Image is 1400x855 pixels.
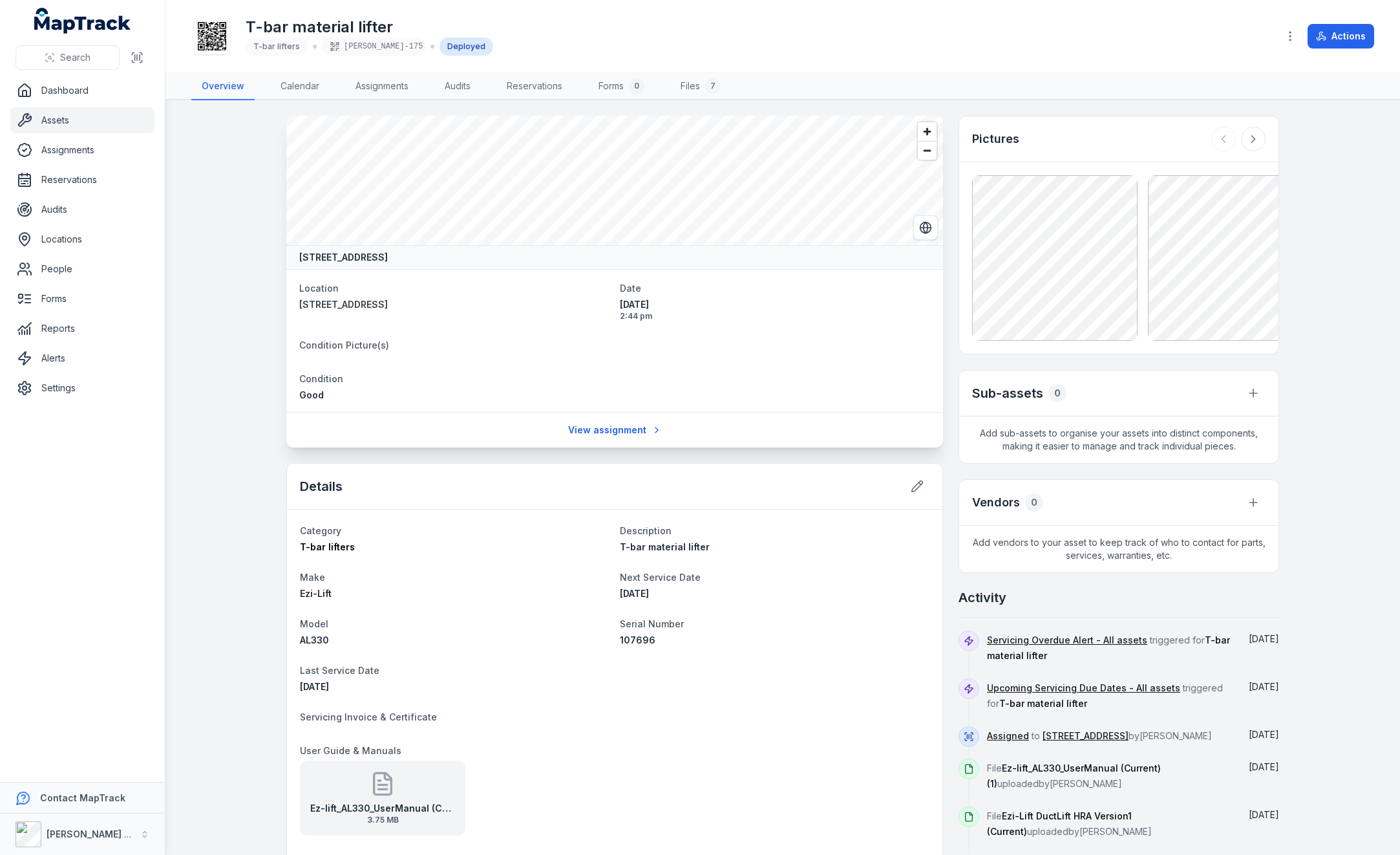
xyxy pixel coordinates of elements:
[300,711,437,722] span: Servicing Invoice & Certificate
[620,588,649,599] time: 26/08/2025, 12:00:00 am
[434,73,481,100] a: Audits
[620,634,655,645] span: 107696
[299,299,388,310] span: [STREET_ADDRESS]
[286,116,943,245] canvas: Map
[620,618,684,629] span: Serial Number
[1249,761,1279,772] span: [DATE]
[270,73,330,100] a: Calendar
[959,526,1278,572] span: Add vendors to your asset to keep track of who to contact for parts, services, warranties, etc.
[496,73,573,100] a: Reservations
[987,763,1161,789] span: Ez-lift_AL330_UserManual (Current) (1)
[300,525,341,536] span: Category
[300,745,401,756] span: User Guide & Manuals
[47,828,136,839] strong: [PERSON_NAME] Air
[299,251,388,264] strong: [STREET_ADDRESS]
[10,137,154,163] a: Assignments
[620,311,930,321] span: 2:44 pm
[1249,681,1279,692] time: 18/08/2025, 11:30:00 am
[300,634,329,645] span: AL330
[620,298,930,311] span: [DATE]
[972,493,1020,512] h3: Vendors
[959,589,1006,607] h2: Activity
[987,634,1147,647] a: Servicing Overdue Alert - All assets
[300,618,328,629] span: Model
[299,298,610,311] a: [STREET_ADDRESS]
[670,73,731,100] a: Files7
[987,682,1180,695] a: Upcoming Servicing Due Dates - All assets
[620,541,710,552] span: T-bar material lifter
[440,38,493,56] div: Deployed
[253,41,300,51] span: T-bar lifters
[40,792,125,803] strong: Contact MapTrack
[972,130,1019,148] h3: Pictures
[34,8,131,34] a: MapTrack
[300,681,329,692] span: [DATE]
[987,682,1223,709] span: triggered for
[60,51,90,64] span: Search
[987,730,1029,742] a: Assigned
[300,665,379,676] span: Last Service Date
[16,45,120,70] button: Search
[299,389,324,400] span: Good
[620,588,649,599] span: [DATE]
[999,698,1087,709] span: T-bar material lifter
[300,541,355,552] span: T-bar lifters
[588,73,655,100] a: Forms0
[300,681,329,692] time: 26/08/2024, 12:00:00 am
[1249,681,1279,692] span: [DATE]
[987,810,1152,837] span: File uploaded by [PERSON_NAME]
[972,384,1043,402] h2: Sub-assets
[10,256,154,282] a: People
[10,78,154,103] a: Dashboard
[10,226,154,252] a: Locations
[10,286,154,312] a: Forms
[987,730,1212,741] span: to by [PERSON_NAME]
[987,763,1161,789] span: File uploaded by [PERSON_NAME]
[300,588,332,599] span: Ezi-Lift
[705,78,721,94] div: 7
[918,141,937,160] button: Zoom out
[918,122,937,141] button: Zoom in
[1025,493,1043,512] div: 0
[1249,809,1279,820] span: [DATE]
[310,802,455,815] strong: Ez-lift_AL330_UserManual (Current) (1)
[1249,809,1279,820] time: 20/06/2025, 1:44:43 pm
[959,417,1278,463] span: Add sub-assets to organise your assets into distinct components, making it easier to manage and t...
[913,215,938,240] button: Switch to Satellite View
[10,345,154,371] a: Alerts
[345,73,419,100] a: Assignments
[10,197,154,222] a: Audits
[1308,24,1374,49] button: Actions
[620,298,930,321] time: 01/08/2025, 2:44:06 pm
[191,73,255,100] a: Overview
[246,17,493,38] h1: T-bar material lifter
[10,167,154,193] a: Reservations
[987,810,1132,837] span: Ezi-Lift DuctLift HRA Version1 (Current)
[300,477,343,495] h2: Details
[1249,729,1279,740] span: [DATE]
[1048,384,1066,402] div: 0
[560,418,670,442] a: View assignment
[629,78,644,94] div: 0
[1249,729,1279,740] time: 01/08/2025, 2:44:06 pm
[322,38,425,56] div: [PERSON_NAME]-175
[1249,633,1279,644] span: [DATE]
[10,107,154,133] a: Assets
[299,373,343,384] span: Condition
[299,283,339,294] span: Location
[620,525,672,536] span: Description
[10,316,154,341] a: Reports
[1249,633,1279,644] time: 26/08/2025, 12:00:00 am
[299,340,389,351] span: Condition Picture(s)
[300,572,325,583] span: Make
[620,283,641,294] span: Date
[1249,761,1279,772] time: 20/06/2025, 1:44:44 pm
[1043,730,1129,742] a: [STREET_ADDRESS]
[987,634,1230,661] span: triggered for
[10,375,154,401] a: Settings
[620,572,701,583] span: Next Service Date
[310,815,455,825] span: 3.75 MB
